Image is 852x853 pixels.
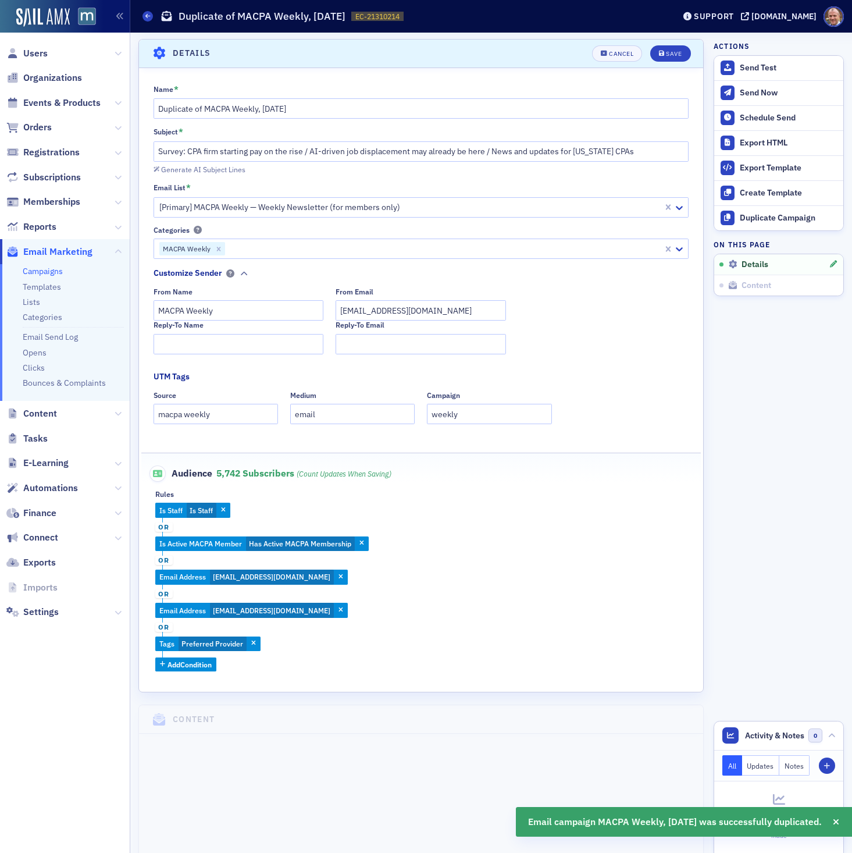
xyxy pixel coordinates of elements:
[714,155,843,180] a: Export Template
[23,196,80,208] span: Memberships
[155,490,174,499] div: Rules
[159,572,206,581] span: Email Address
[23,556,56,569] span: Exports
[609,51,633,57] div: Cancel
[155,657,216,672] button: AddCondition
[23,432,48,445] span: Tasks
[23,482,78,495] span: Automations
[740,88,837,98] div: Send Now
[155,585,173,603] button: or
[155,589,173,599] span: or
[714,130,843,155] a: Export HTML
[336,321,384,329] div: Reply-To Email
[23,332,78,342] a: Email Send Log
[161,166,245,173] div: Generate AI Subject Lines
[722,755,742,776] button: All
[155,518,173,536] button: or
[154,183,186,192] div: Email List
[6,556,56,569] a: Exports
[181,639,243,648] span: Preferred Provider
[23,507,56,520] span: Finance
[154,226,190,234] div: Categories
[23,47,48,60] span: Users
[155,637,261,652] div: Preferred Provider
[23,97,101,109] span: Events & Products
[216,467,391,479] span: 5,742 Subscribers
[78,8,96,26] img: SailAMX
[23,171,81,184] span: Subscriptions
[592,45,642,62] button: Cancel
[6,581,58,594] a: Imports
[179,127,183,137] abbr: This field is required
[155,618,173,637] button: or
[741,12,821,20] button: [DOMAIN_NAME]
[650,45,690,62] button: Save
[714,41,750,51] h4: Actions
[751,11,817,22] div: [DOMAIN_NAME]
[779,755,810,776] button: Notes
[149,465,213,482] span: Audience
[23,581,58,594] span: Imports
[159,539,242,548] span: Is Active MACPA Member
[23,266,63,276] a: Campaigns
[249,539,351,548] span: Has Active MACPA Membership
[154,321,204,329] div: Reply-To Name
[6,407,57,420] a: Content
[6,171,81,184] a: Subscriptions
[742,280,771,291] span: Content
[23,457,69,470] span: E-Learning
[740,188,837,198] div: Create Template
[23,221,56,233] span: Reports
[186,183,191,193] abbr: This field is required
[23,312,62,322] a: Categories
[6,246,92,258] a: Email Marketing
[714,56,843,80] button: Send Test
[213,606,330,615] span: [EMAIL_ADDRESS][DOMAIN_NAME]
[154,267,222,279] div: Customize Sender
[6,97,101,109] a: Events & Products
[808,728,823,743] span: 0
[155,623,173,632] span: or
[290,391,316,400] div: Medium
[6,47,48,60] a: Users
[740,138,837,148] div: Export HTML
[6,507,56,520] a: Finance
[23,606,59,619] span: Settings
[6,121,52,134] a: Orders
[190,506,213,515] span: Is Staff
[154,85,173,94] div: Name
[666,51,682,57] div: Save
[154,391,176,400] div: Source
[159,242,212,256] div: MACPA Weekly
[173,713,215,726] h4: Content
[336,287,373,296] div: From Email
[23,297,40,307] a: Lists
[167,659,212,670] span: Add Condition
[6,482,78,495] a: Automations
[745,730,804,742] span: Activity & Notes
[23,282,61,292] a: Templates
[23,378,106,388] a: Bounces & Complaints
[23,146,80,159] span: Registrations
[154,371,190,383] div: UTM Tags
[6,146,80,159] a: Registrations
[6,221,56,233] a: Reports
[212,242,225,256] div: Remove MACPA Weekly
[23,347,47,358] a: Opens
[70,8,96,27] a: View Homepage
[714,180,843,205] a: Create Template
[155,551,173,570] button: or
[154,163,245,173] button: Generate AI Subject Lines
[159,506,183,515] span: Is Staff
[6,432,48,445] a: Tasks
[6,196,80,208] a: Memberships
[714,105,843,130] button: Schedule Send
[23,407,57,420] span: Content
[155,523,173,532] span: or
[16,8,70,27] img: SailAMX
[6,531,58,544] a: Connect
[23,531,58,544] span: Connect
[179,9,345,23] h1: Duplicate of MACPA Weekly, [DATE]
[714,80,843,105] button: Send Now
